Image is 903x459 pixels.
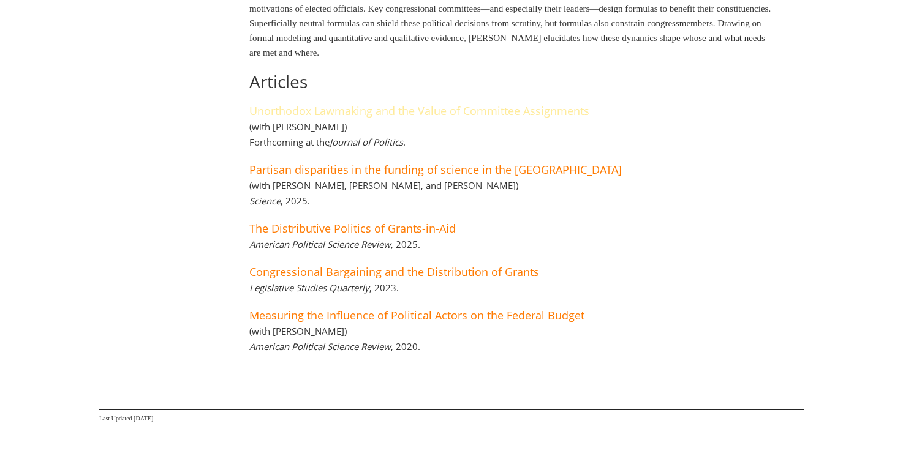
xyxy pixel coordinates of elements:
[249,121,406,148] h4: (with [PERSON_NAME]) Forthcoming at the .
[249,238,391,250] i: American Political Science Review
[249,72,778,91] h1: Articles
[249,221,456,236] a: The Distributive Politics of Grants-in-Aid
[249,179,518,207] h4: (with [PERSON_NAME], [PERSON_NAME], and [PERSON_NAME]) , 2025.
[99,415,153,422] span: Last Updated [DATE]
[249,103,589,118] a: Unorthodox Lawmaking and the Value of Committee Assignments
[249,162,622,177] a: Partisan disparities in the funding of science in the [GEOGRAPHIC_DATA]
[249,264,539,279] a: Congressional Bargaining and the Distribution of Grants
[249,282,399,294] h4: , 2023.
[249,282,369,294] i: Legislative Studies Quarterly
[249,238,420,250] h4: , 2025.
[249,325,420,353] h4: (with [PERSON_NAME]) , 2020.
[249,308,584,323] a: Measuring the Influence of Political Actors on the Federal Budget
[249,195,281,207] i: Science
[249,340,391,353] i: American Political Science Review
[330,136,403,148] i: Journal of Politics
